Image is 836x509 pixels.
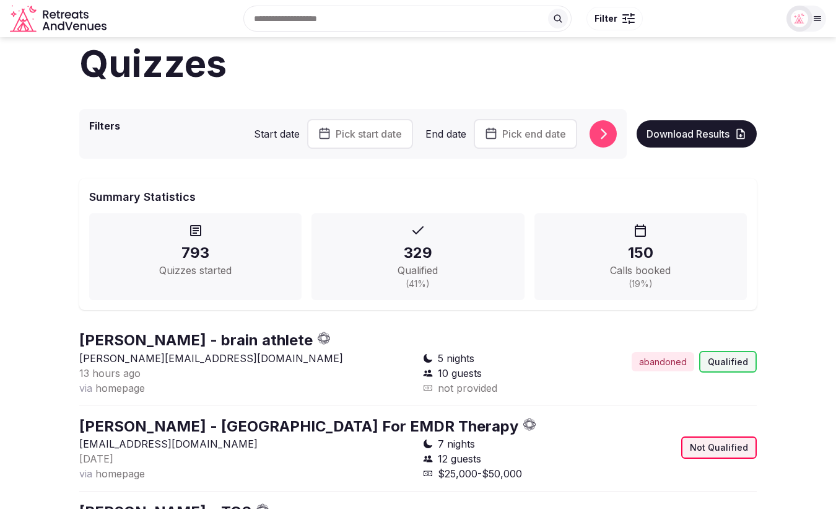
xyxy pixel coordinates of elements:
span: Download Results [647,128,729,140]
div: $25,000-$50,000 [423,466,585,481]
label: Start date [254,127,300,141]
span: Pick start date [336,128,402,140]
button: [PERSON_NAME] - brain athlete [79,330,313,351]
span: via [79,382,92,394]
span: 13 hours ago [79,367,141,379]
h2: Summary Statistics [89,188,747,206]
p: [EMAIL_ADDRESS][DOMAIN_NAME] [79,436,413,451]
div: not provided [423,381,585,396]
svg: Retreats and Venues company logo [10,5,109,33]
div: 150 [544,243,737,263]
div: abandoned [632,352,694,372]
button: 13 hours ago [79,366,141,381]
span: 5 nights [438,351,474,366]
span: via [79,467,92,480]
a: [PERSON_NAME] - [GEOGRAPHIC_DATA] For EMDR Therapy [79,417,518,435]
div: Calls booked [544,263,737,278]
span: 10 guests [438,366,482,381]
span: Pick end date [502,128,566,140]
div: ( 19 %) [544,278,737,290]
button: Pick start date [307,119,413,149]
a: [PERSON_NAME] - brain athlete [79,331,313,349]
span: homepage [95,382,145,394]
a: Visit the homepage [10,5,109,33]
span: [DATE] [79,453,113,465]
h2: Filters [89,119,120,149]
div: Quizzes started [99,263,292,278]
span: 7 nights [438,436,475,451]
div: Qualified [321,263,514,278]
span: homepage [95,467,145,480]
div: ( 41 %) [321,278,514,290]
span: Filter [594,12,617,25]
p: [PERSON_NAME][EMAIL_ADDRESS][DOMAIN_NAME] [79,351,413,366]
button: [DATE] [79,451,113,466]
button: [PERSON_NAME] - [GEOGRAPHIC_DATA] For EMDR Therapy [79,416,518,437]
h1: Quizzes [79,37,757,89]
button: Download Results [637,120,757,148]
button: Filter [586,7,643,30]
span: 12 guests [438,451,481,466]
label: End date [425,127,466,141]
img: Matt Grant Oakes [791,10,808,27]
div: 793 [99,243,292,263]
div: Not Qualified [681,436,757,459]
div: Qualified [699,351,757,373]
div: 329 [321,243,514,263]
button: Pick end date [474,119,577,149]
